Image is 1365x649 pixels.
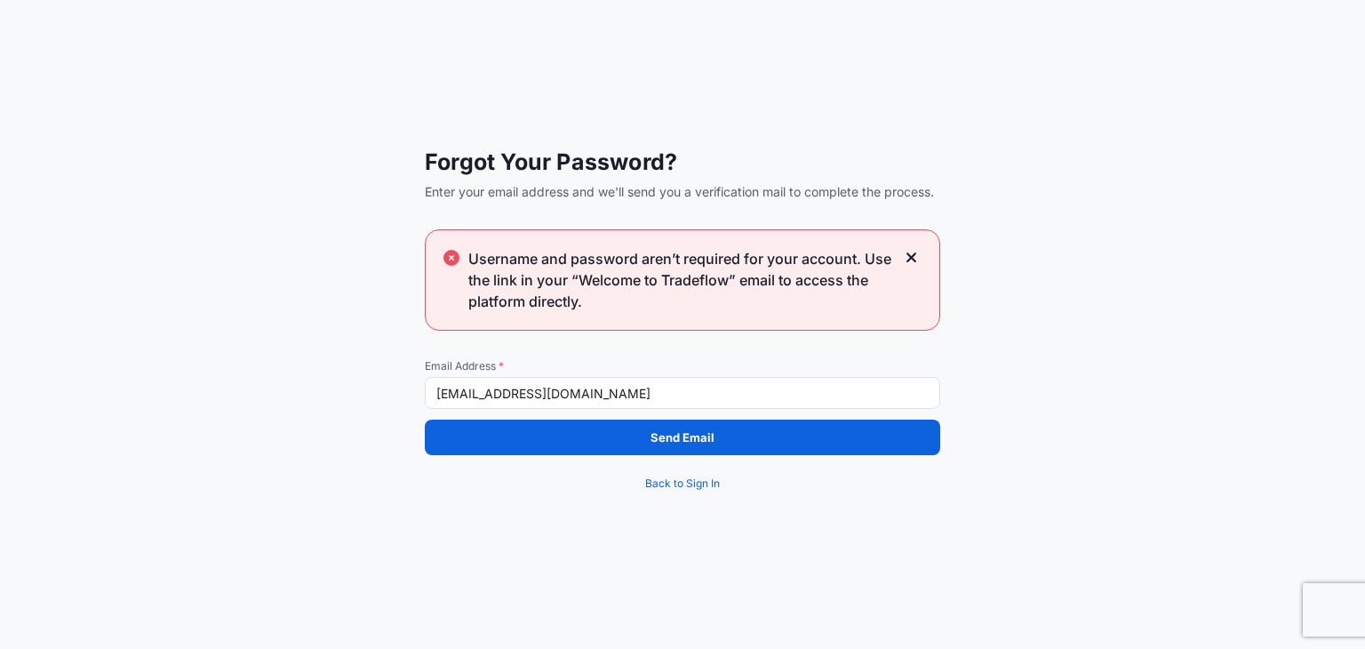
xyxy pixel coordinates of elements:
span: Username and password aren’t required for your account. Use the link in your “Welcome to Tradeflo... [468,248,895,312]
input: example@gmail.com [425,377,940,409]
p: Send Email [651,429,714,446]
span: Forgot Your Password? [425,148,940,176]
a: Back to Sign In [425,466,940,501]
span: Enter your email address and we'll send you a verification mail to complete the process. [425,183,940,201]
button: Send Email [425,420,940,455]
span: Back to Sign In [645,475,720,493]
span: Email Address [425,359,940,373]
